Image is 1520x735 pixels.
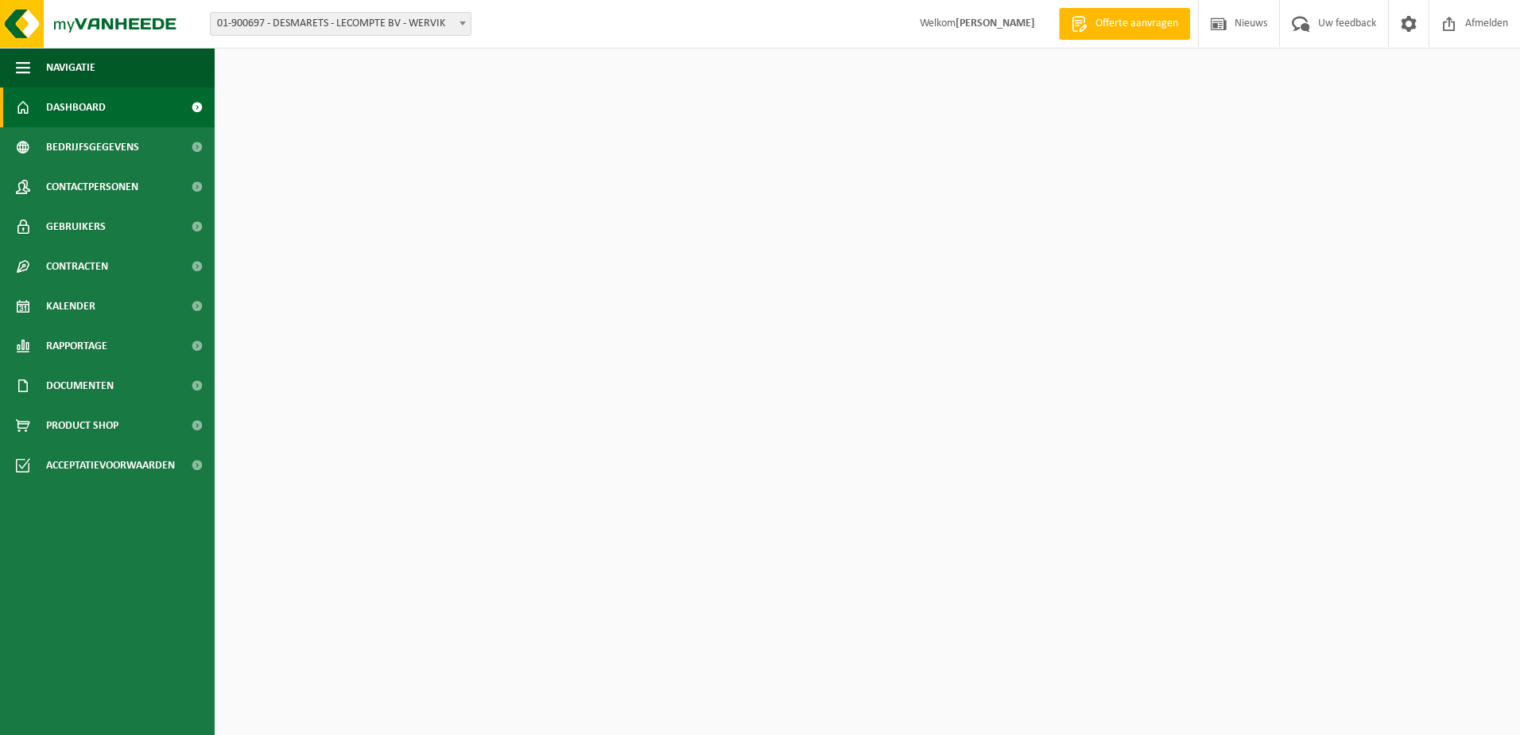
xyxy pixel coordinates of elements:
span: Documenten [46,366,114,406]
span: Rapportage [46,326,107,366]
span: Contracten [46,247,108,286]
span: Contactpersonen [46,167,138,207]
strong: [PERSON_NAME] [956,17,1035,29]
span: Dashboard [46,87,106,127]
span: Bedrijfsgegevens [46,127,139,167]
span: Offerte aanvragen [1092,16,1182,32]
span: Gebruikers [46,207,106,247]
span: 01-900697 - DESMARETS - LECOMPTE BV - WERVIK [210,12,471,36]
a: Offerte aanvragen [1059,8,1190,40]
span: Navigatie [46,48,95,87]
span: Kalender [46,286,95,326]
span: 01-900697 - DESMARETS - LECOMPTE BV - WERVIK [211,13,471,35]
span: Product Shop [46,406,118,445]
span: Acceptatievoorwaarden [46,445,175,485]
